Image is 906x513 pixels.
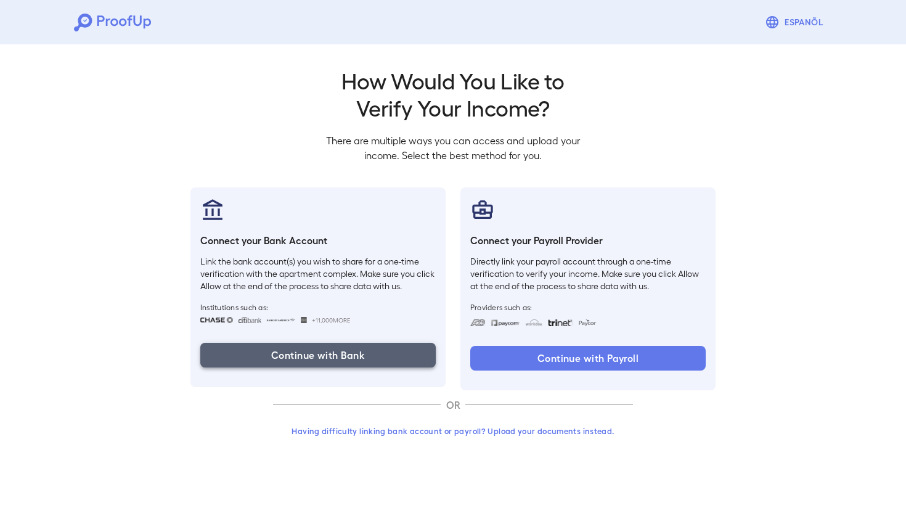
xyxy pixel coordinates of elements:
button: Having difficulty linking bank account or payroll? Upload your documents instead. [273,420,633,442]
span: +11,000 More [312,315,350,325]
img: paycom.svg [491,319,520,326]
img: bankAccount.svg [200,197,225,222]
span: Providers such as: [470,302,706,312]
p: Directly link your payroll account through a one-time verification to verify your income. Make su... [470,255,706,292]
h6: Connect your Payroll Provider [470,233,706,248]
p: OR [441,398,465,412]
button: Espanõl [760,10,832,35]
img: paycon.svg [577,319,597,326]
img: workday.svg [525,319,543,326]
button: Continue with Payroll [470,346,706,371]
h6: Connect your Bank Account [200,233,436,248]
h2: How Would You Like to Verify Your Income? [316,67,590,121]
img: bankOfAmerica.svg [266,317,296,323]
img: adp.svg [470,319,486,326]
img: citibank.svg [238,317,261,323]
img: trinet.svg [548,319,573,326]
button: Continue with Bank [200,343,436,367]
p: There are multiple ways you can access and upload your income. Select the best method for you. [316,133,590,163]
img: wellsfargo.svg [301,317,308,323]
img: chase.svg [200,317,233,323]
p: Link the bank account(s) you wish to share for a one-time verification with the apartment complex... [200,255,436,292]
img: payrollProvider.svg [470,197,495,222]
span: Institutions such as: [200,302,436,312]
